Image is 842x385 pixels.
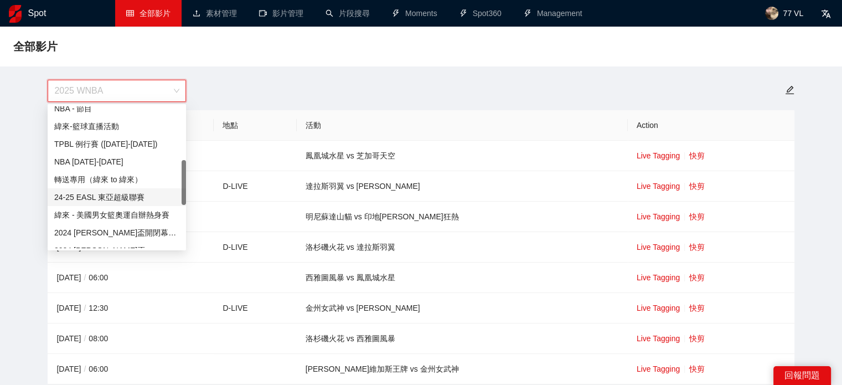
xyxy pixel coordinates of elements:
[689,365,705,373] a: 快剪
[48,354,214,384] td: [DATE] 06:00
[9,5,22,23] img: logo
[297,202,628,232] td: 明尼蘇達山貓 vs 印地[PERSON_NAME]狂熱
[48,324,214,354] td: [DATE] 08:00
[214,293,296,324] td: D-LIVE
[48,171,186,188] div: 轉送專用（緯來 to 緯來）
[689,334,705,343] a: 快剪
[689,151,705,160] a: 快剪
[81,304,89,312] span: /
[13,38,58,55] span: 全部影片
[259,9,303,18] a: video-camera影片管理
[637,334,680,343] a: Live Tagging
[297,171,628,202] td: 達拉斯羽翼 vs [PERSON_NAME]
[297,110,628,141] th: 活動
[126,9,134,17] span: table
[637,243,680,251] a: Live Tagging
[297,141,628,171] td: 鳳凰城水星 vs 芝加哥天空
[81,365,89,373] span: /
[297,324,628,354] td: 洛杉磯火花 vs 西雅圖風暴
[628,110,794,141] th: Action
[459,9,502,18] a: thunderboltSpot360
[48,117,186,135] div: 緯來-籃球直播活動
[637,182,680,191] a: Live Tagging
[637,304,680,312] a: Live Tagging
[48,153,186,171] div: NBA 2024-2025
[297,232,628,263] td: 洛杉磯火花 vs 達拉斯羽翼
[140,9,171,18] span: 全部影片
[48,206,186,224] div: 緯來 - 美國男女籃奧運自辦熱身賽
[297,354,628,384] td: [PERSON_NAME]維加斯王牌 vs 金州女武神
[689,182,705,191] a: 快剪
[193,9,237,18] a: upload素材管理
[214,232,296,263] td: D-LIVE
[689,304,705,312] a: 快剪
[48,188,186,206] div: 24-25 EASL 東亞超級聯賽
[54,209,179,221] div: 緯來 - 美國男女籃奧運自辦熱身賽
[637,212,680,221] a: Live Tagging
[689,273,705,282] a: 快剪
[48,242,186,259] div: 2024 瓊斯盃
[637,365,680,373] a: Live Tagging
[54,80,179,101] span: 2025 WNBA
[326,9,370,18] a: search片段搜尋
[54,156,179,168] div: NBA [DATE]-[DATE]
[392,9,437,18] a: thunderboltMoments
[689,212,705,221] a: 快剪
[54,120,179,132] div: 緯來-籃球直播活動
[48,100,186,117] div: NBA - 節目
[297,263,628,293] td: 西雅圖風暴 vs 鳳凰城水星
[48,224,186,242] div: 2024 瓊斯盃開閉幕典禮
[54,191,179,203] div: 24-25 EASL 東亞超級聯賽
[524,9,582,18] a: thunderboltManagement
[637,273,680,282] a: Live Tagging
[48,135,186,153] div: TPBL 例行賽 (2024-2025)
[214,110,296,141] th: 地點
[214,171,296,202] td: D-LIVE
[54,227,179,239] div: 2024 [PERSON_NAME]盃開閉幕典禮
[54,102,179,115] div: NBA - 節目
[81,334,89,343] span: /
[765,7,778,20] img: avatar
[81,273,89,282] span: /
[785,85,794,95] span: edit
[689,243,705,251] a: 快剪
[48,293,214,324] td: [DATE] 12:30
[54,173,179,186] div: 轉送專用（緯來 to 緯來）
[54,244,179,256] div: 2024 [PERSON_NAME]盃
[637,151,680,160] a: Live Tagging
[773,366,831,385] div: 回報問題
[48,263,214,293] td: [DATE] 06:00
[297,293,628,324] td: 金州女武神 vs [PERSON_NAME]
[54,138,179,150] div: TPBL 例行賽 ([DATE]-[DATE])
